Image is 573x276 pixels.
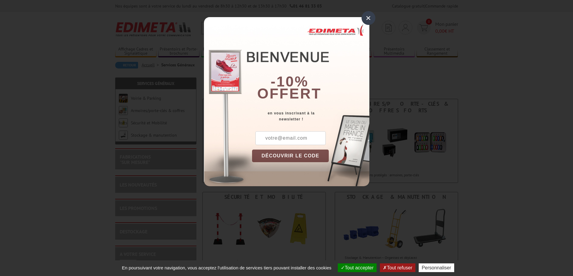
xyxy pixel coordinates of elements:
[255,131,326,145] input: votre@email.com
[119,265,334,270] span: En poursuivant votre navigation, vous acceptez l'utilisation de services tiers pouvant installer ...
[252,150,329,162] button: DÉCOUVRIR LE CODE
[252,110,369,122] div: en vous inscrivant à la newsletter !
[362,11,375,25] div: ×
[338,263,377,272] button: Tout accepter
[271,74,309,89] b: -10%
[380,263,415,272] button: Tout refuser
[419,263,454,272] button: Personnaliser (fenêtre modale)
[257,86,322,102] font: offert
